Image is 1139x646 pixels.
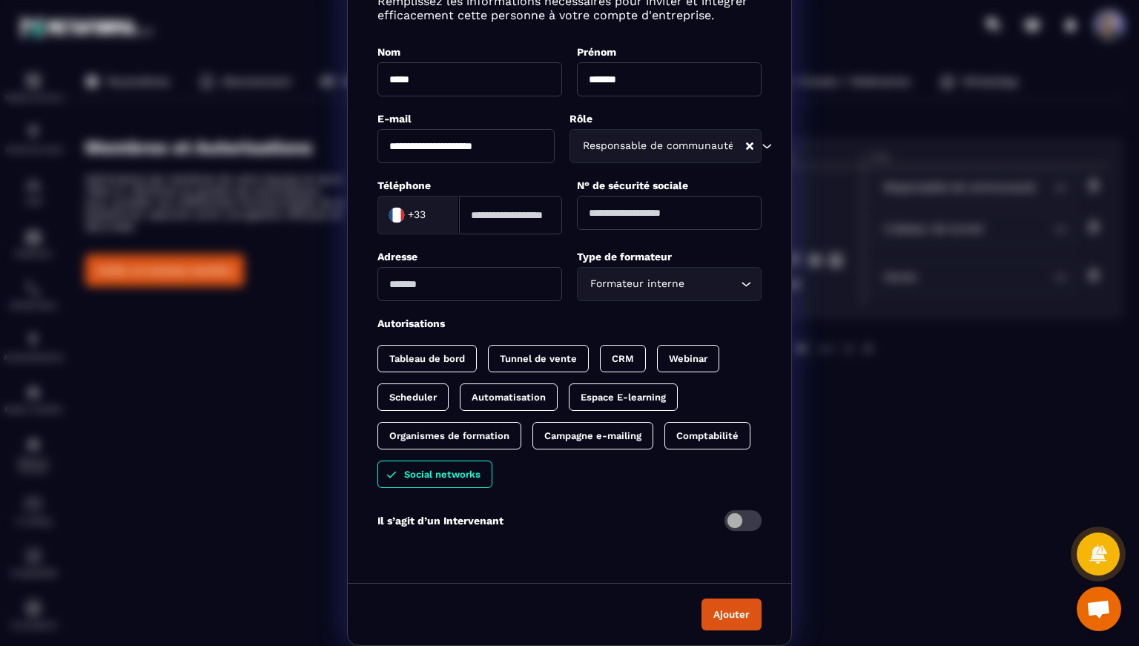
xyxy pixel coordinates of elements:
[577,46,616,58] label: Prénom
[472,392,546,403] p: Automatisation
[544,430,641,441] p: Campagne e-mailing
[404,469,481,480] p: Social networks
[746,141,753,152] button: Clear Selected
[569,129,762,163] div: Search for option
[408,208,426,223] span: +33
[500,353,577,364] p: Tunnel de vente
[569,113,592,125] label: Rôle
[577,267,762,301] div: Search for option
[612,353,634,364] p: CRM
[377,317,445,329] label: Autorisations
[579,138,733,154] span: Responsable de communauté
[577,179,688,191] label: N° de sécurité sociale
[733,138,745,154] input: Search for option
[676,430,739,441] p: Comptabilité
[389,392,437,403] p: Scheduler
[382,200,412,230] img: Country Flag
[669,353,707,364] p: Webinar
[377,196,459,234] div: Search for option
[587,276,687,292] span: Formateur interne
[377,46,400,58] label: Nom
[377,179,431,191] label: Téléphone
[389,353,465,364] p: Tableau de bord
[377,113,412,125] label: E-mail
[377,515,504,527] p: Il s’agit d’un Intervenant
[687,276,737,292] input: Search for option
[577,251,672,263] label: Type de formateur
[581,392,666,403] p: Espace E-learning
[1077,587,1121,631] a: Ouvrir le chat
[377,251,417,263] label: Adresse
[389,430,509,441] p: Organismes de formation
[429,204,443,226] input: Search for option
[701,599,762,630] button: Ajouter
